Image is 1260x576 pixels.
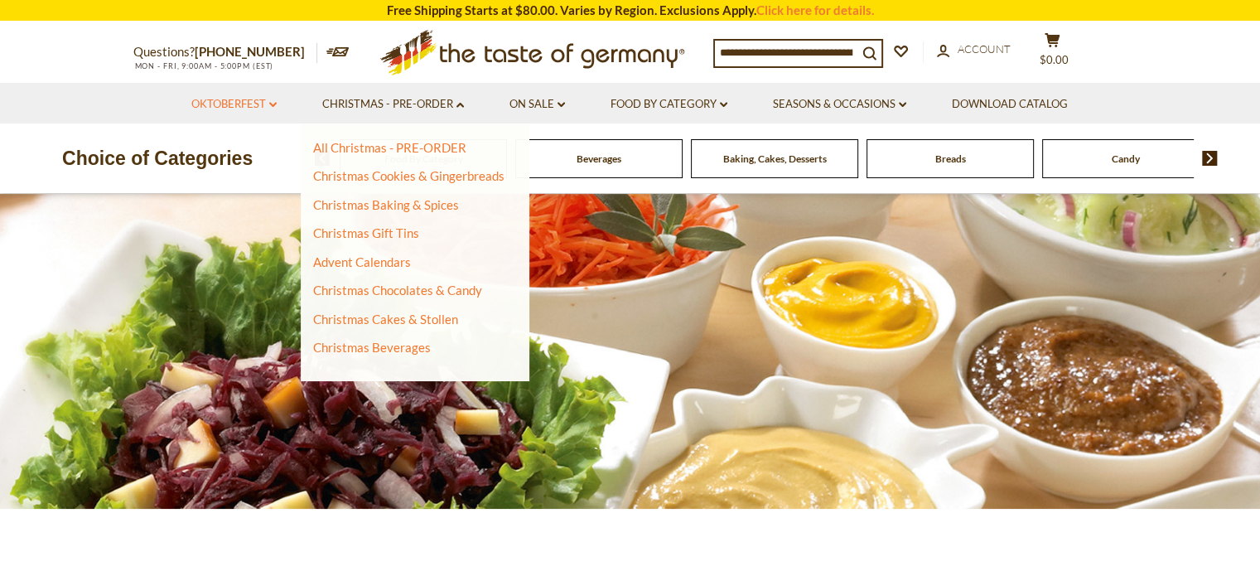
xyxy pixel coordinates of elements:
[313,225,419,240] a: Christmas Gift Tins
[611,95,727,114] a: Food By Category
[1112,152,1140,165] a: Candy
[313,283,482,298] a: Christmas Chocolates & Candy
[133,41,317,63] p: Questions?
[1040,53,1069,66] span: $0.00
[313,168,504,183] a: Christmas Cookies & Gingerbreads
[313,254,411,269] a: Advent Calendars
[935,152,966,165] a: Breads
[723,152,827,165] a: Baking, Cakes, Desserts
[133,61,274,70] span: MON - FRI, 9:00AM - 5:00PM (EST)
[952,95,1068,114] a: Download Catalog
[756,2,874,17] a: Click here for details.
[773,95,906,114] a: Seasons & Occasions
[937,41,1011,59] a: Account
[1028,32,1078,74] button: $0.00
[191,95,277,114] a: Oktoberfest
[322,95,464,114] a: Christmas - PRE-ORDER
[313,312,458,327] a: Christmas Cakes & Stollen
[1202,151,1218,166] img: next arrow
[313,340,431,355] a: Christmas Beverages
[577,152,621,165] a: Beverages
[313,140,466,155] a: All Christmas - PRE-ORDER
[509,95,565,114] a: On Sale
[195,44,305,59] a: [PHONE_NUMBER]
[313,197,459,212] a: Christmas Baking & Spices
[958,42,1011,56] span: Account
